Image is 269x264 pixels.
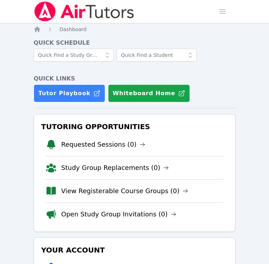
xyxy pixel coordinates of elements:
[34,74,235,83] h4: Quick Links
[117,49,197,62] input: Quick Find a Student
[59,26,87,33] a: Dashboard
[61,140,145,150] a: Requested Sessions (0)
[61,163,169,173] a: Study Group Replacements (0)
[59,26,87,32] span: Dashboard
[61,186,188,196] a: View Registerable Course Groups (0)
[34,49,114,62] input: Quick Find a Study Group
[34,1,135,21] img: Air Tutors
[40,120,229,133] h3: Tutoring Opportunities
[108,84,190,102] button: Whiteboard Home
[34,84,105,102] a: Tutor Playbook
[40,244,229,256] h3: Your Account
[34,39,235,47] h4: Quick Schedule
[34,26,235,33] nav: Breadcrumb
[61,209,176,219] a: Open Study Group Invitations (0)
